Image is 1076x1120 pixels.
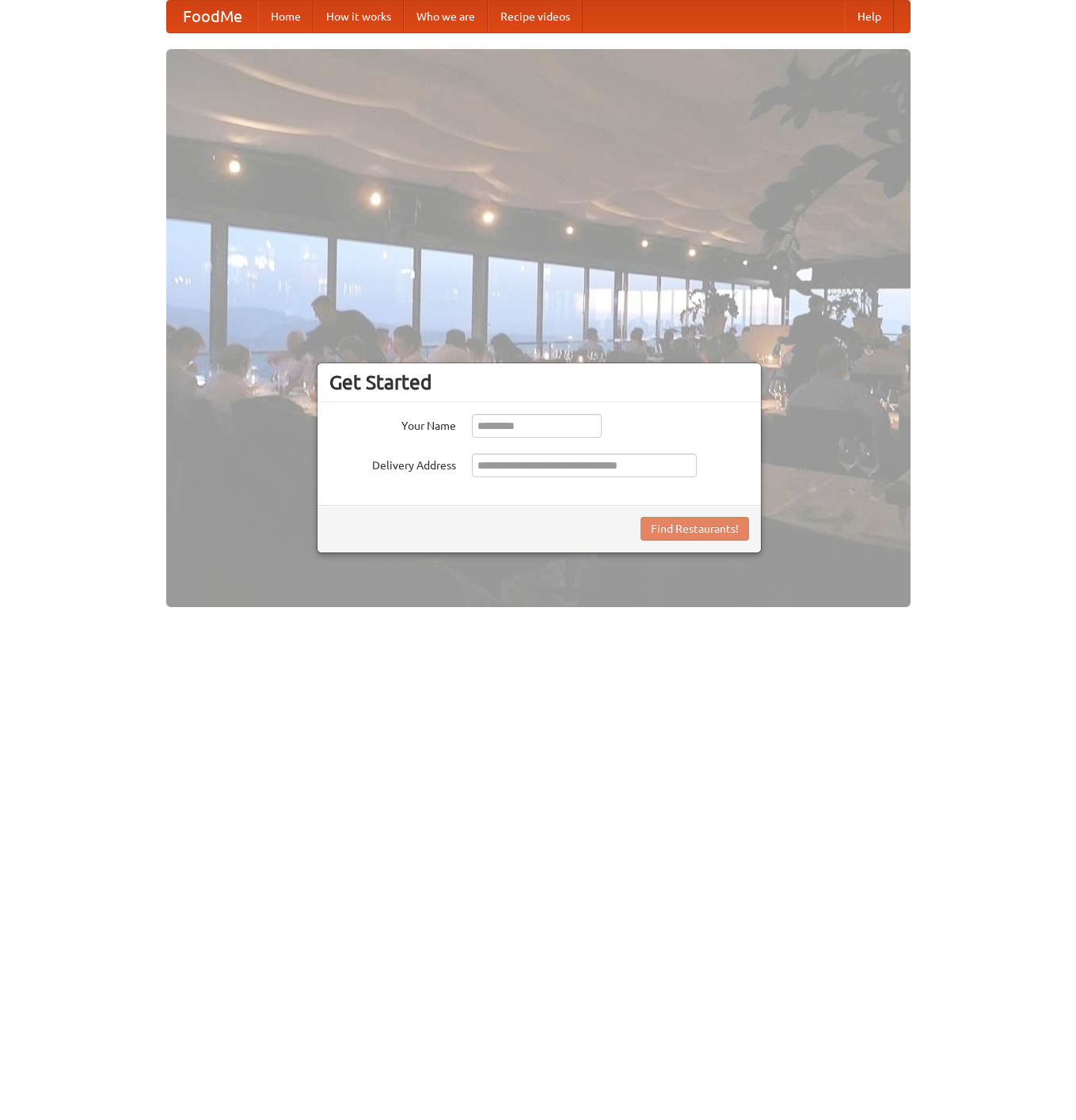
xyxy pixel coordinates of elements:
[488,1,583,32] a: Recipe videos
[258,1,314,32] a: Home
[329,370,749,394] h3: Get Started
[329,414,456,434] label: Your Name
[404,1,488,32] a: Who we are
[167,1,258,32] a: FoodMe
[641,517,749,541] button: Find Restaurants!
[845,1,894,32] a: Help
[314,1,404,32] a: How it works
[329,454,456,473] label: Delivery Address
